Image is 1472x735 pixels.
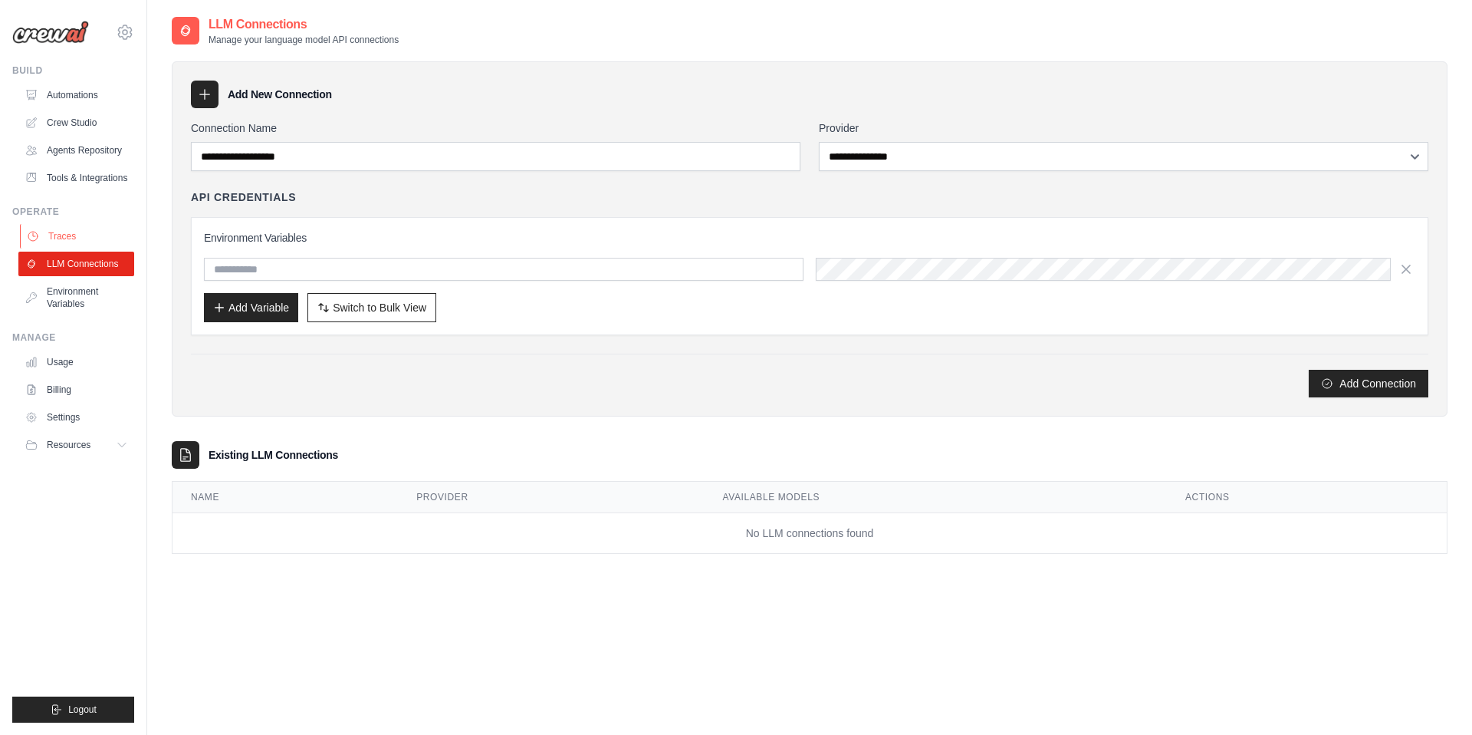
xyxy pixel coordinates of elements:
[12,331,134,344] div: Manage
[1167,482,1447,513] th: Actions
[18,252,134,276] a: LLM Connections
[209,447,338,463] h3: Existing LLM Connections
[307,293,436,322] button: Switch to Bulk View
[20,224,136,249] a: Traces
[47,439,90,451] span: Resources
[18,110,134,135] a: Crew Studio
[398,482,704,513] th: Provider
[18,377,134,402] a: Billing
[68,704,97,716] span: Logout
[18,350,134,374] a: Usage
[209,15,399,34] h2: LLM Connections
[333,300,426,315] span: Switch to Bulk View
[18,83,134,107] a: Automations
[12,64,134,77] div: Build
[18,279,134,316] a: Environment Variables
[172,482,398,513] th: Name
[12,206,134,218] div: Operate
[18,405,134,430] a: Settings
[18,166,134,190] a: Tools & Integrations
[191,120,800,136] label: Connection Name
[204,230,1415,246] h3: Environment Variables
[12,21,89,44] img: Logo
[1309,370,1428,397] button: Add Connection
[18,433,134,457] button: Resources
[209,34,399,46] p: Manage your language model API connections
[191,190,296,205] h4: API Credentials
[704,482,1167,513] th: Available Models
[228,87,332,102] h3: Add New Connection
[18,138,134,163] a: Agents Repository
[819,120,1428,136] label: Provider
[12,697,134,723] button: Logout
[204,293,298,322] button: Add Variable
[172,513,1447,554] td: No LLM connections found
